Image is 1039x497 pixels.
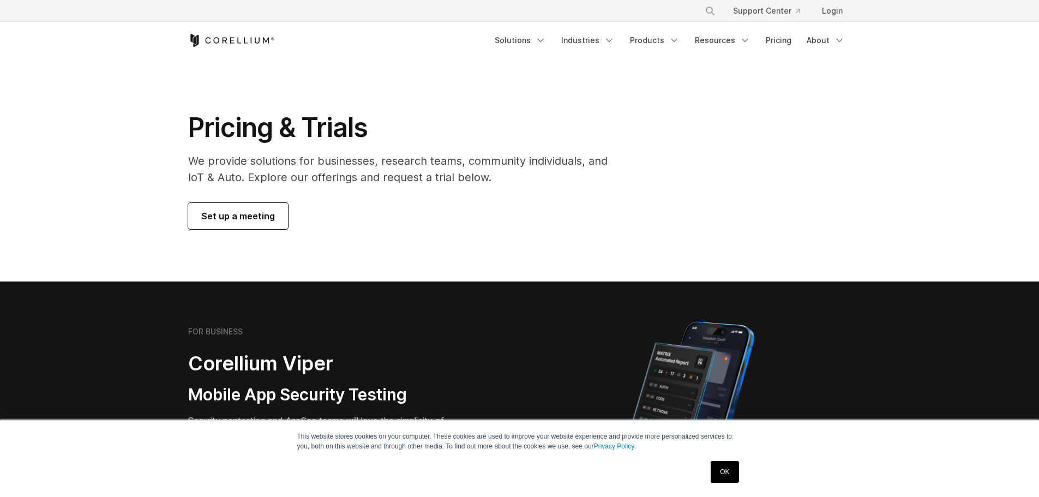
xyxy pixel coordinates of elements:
[188,153,623,185] p: We provide solutions for businesses, research teams, community individuals, and IoT & Auto. Explo...
[813,1,851,21] a: Login
[623,31,686,50] a: Products
[759,31,798,50] a: Pricing
[688,31,757,50] a: Resources
[188,111,623,144] h1: Pricing & Trials
[188,414,467,453] p: Security pentesting and AppSec teams will love the simplicity of automated report generation comb...
[692,1,851,21] div: Navigation Menu
[555,31,621,50] a: Industries
[594,442,636,450] a: Privacy Policy.
[297,432,742,451] p: This website stores cookies on your computer. These cookies are used to improve your website expe...
[188,34,275,47] a: Corellium Home
[188,327,243,337] h6: FOR BUSINESS
[188,351,467,376] h2: Corellium Viper
[188,385,467,405] h3: Mobile App Security Testing
[800,31,851,50] a: About
[488,31,851,50] div: Navigation Menu
[711,461,738,483] a: OK
[724,1,809,21] a: Support Center
[188,203,288,229] a: Set up a meeting
[700,1,720,21] button: Search
[201,209,275,223] span: Set up a meeting
[488,31,552,50] a: Solutions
